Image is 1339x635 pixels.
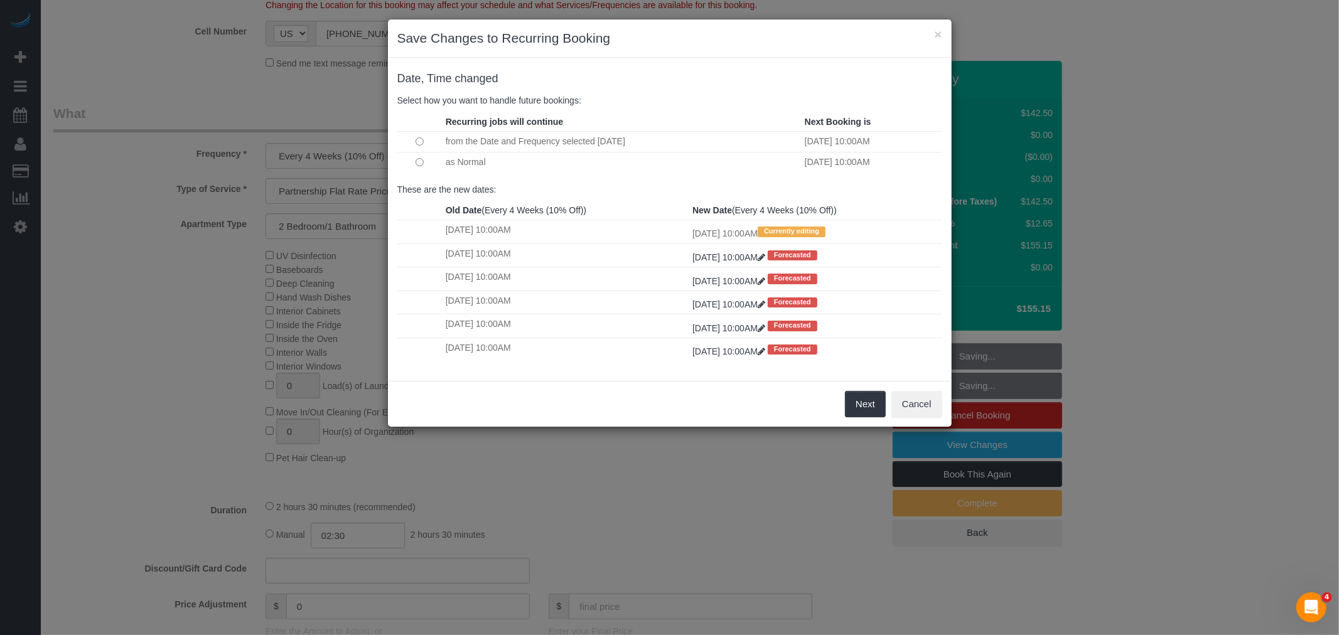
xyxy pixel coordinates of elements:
[397,29,942,48] h3: Save Changes to Recurring Booking
[805,117,871,127] strong: Next Booking is
[692,346,768,356] a: [DATE] 10:00AM
[768,250,817,260] span: Forecasted
[802,131,942,152] td: [DATE] 10:00AM
[443,131,802,152] td: from the Date and Frequency selected [DATE]
[758,227,825,237] span: Currently editing
[397,72,452,85] span: Date, Time
[934,28,942,41] button: ×
[443,243,689,267] td: [DATE] 10:00AM
[692,299,768,309] a: [DATE] 10:00AM
[768,274,817,284] span: Forecasted
[692,252,768,262] a: [DATE] 10:00AM
[443,152,802,172] td: as Normal
[692,205,732,215] strong: New Date
[689,220,942,243] td: [DATE] 10:00AM
[768,297,817,307] span: Forecasted
[692,276,768,286] a: [DATE] 10:00AM
[397,183,942,196] p: These are the new dates:
[397,94,942,107] p: Select how you want to handle future bookings:
[768,321,817,331] span: Forecasted
[443,267,689,291] td: [DATE] 10:00AM
[1322,592,1332,602] span: 4
[845,391,886,417] button: Next
[446,117,563,127] strong: Recurring jobs will continue
[802,152,942,172] td: [DATE] 10:00AM
[397,73,942,85] h4: changed
[689,201,942,220] th: (Every 4 Weeks (10% Off))
[443,338,689,361] td: [DATE] 10:00AM
[443,314,689,338] td: [DATE] 10:00AM
[443,220,689,243] td: [DATE] 10:00AM
[768,344,817,355] span: Forecasted
[446,205,482,215] strong: Old Date
[443,201,689,220] th: (Every 4 Weeks (10% Off))
[891,391,942,417] button: Cancel
[443,291,689,314] td: [DATE] 10:00AM
[692,323,768,333] a: [DATE] 10:00AM
[1296,592,1326,622] iframe: Intercom live chat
